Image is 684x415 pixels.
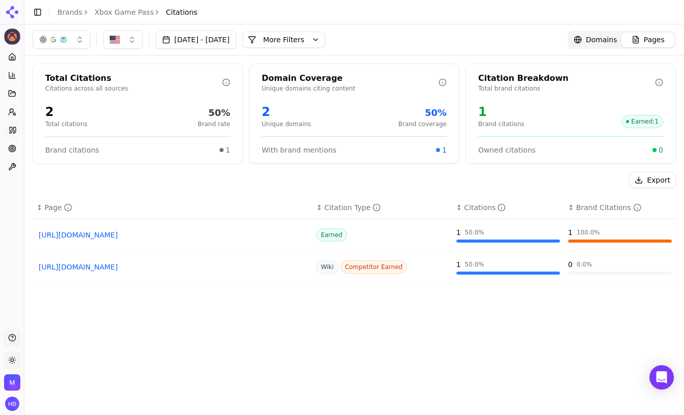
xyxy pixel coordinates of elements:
div: Citation Breakdown [478,72,655,84]
img: M2E [4,374,20,391]
nav: breadcrumb [57,7,197,17]
span: Citations [166,7,197,17]
div: 0 [568,259,573,270]
th: brandCitationCount [564,196,676,219]
div: Brand Citations [576,202,641,213]
p: Citations across all sources [45,84,222,93]
div: ↕Citations [456,202,560,213]
button: Export [629,172,676,188]
span: 1 [442,145,447,155]
div: 1 [456,259,461,270]
th: page [33,196,312,219]
div: Page [45,202,72,213]
img: Hakan Degirmenci [5,397,19,411]
div: Total Citations [45,72,222,84]
div: 50% [398,106,447,120]
p: Total brand citations [478,84,655,93]
button: Current brand: Xbox Game Pass [4,28,20,45]
a: Xbox Game Pass [95,7,153,17]
span: Owned citations [478,145,536,155]
span: Earned : 1 [621,115,663,128]
img: US [110,35,120,45]
div: Citations [464,202,506,213]
a: Brands [57,8,82,16]
div: 1 [456,227,461,238]
span: 1 [226,145,230,155]
a: [URL][DOMAIN_NAME] [39,230,306,240]
span: With brand mentions [262,145,336,155]
div: ↕Citation Type [316,202,448,213]
div: 2 [45,104,87,120]
span: Earned [316,228,347,242]
p: Total citations [45,120,87,128]
button: Open user button [5,397,19,411]
button: Open organization switcher [4,374,20,391]
div: 1 [478,104,524,120]
th: citationTypes [312,196,452,219]
span: Wiki [316,260,338,274]
div: ↕Page [37,202,308,213]
div: 50.0 % [465,228,484,236]
div: 0.0 % [577,260,593,269]
span: Competitor Earned [340,260,408,274]
p: Brand rate [198,120,230,128]
span: 0 [659,145,663,155]
span: Brand citations [45,145,99,155]
div: 2 [262,104,311,120]
a: [URL][DOMAIN_NAME] [39,262,306,272]
p: Brand coverage [398,120,447,128]
p: Brand citations [478,120,524,128]
span: Domains [586,35,617,45]
span: Pages [644,35,665,45]
div: 1 [568,227,573,238]
div: ↕Brand Citations [568,202,672,213]
p: Unique domains citing content [262,84,439,93]
div: Open Intercom Messenger [649,365,674,390]
img: Xbox Game Pass [4,28,20,45]
div: 50% [198,106,230,120]
button: [DATE] - [DATE] [156,31,236,49]
th: totalCitationCount [452,196,564,219]
div: Domain Coverage [262,72,439,84]
div: Citation Type [324,202,381,213]
div: 50.0 % [465,260,484,269]
p: Unique domains [262,120,311,128]
div: 100.0 % [577,228,600,236]
button: More Filters [242,32,325,48]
